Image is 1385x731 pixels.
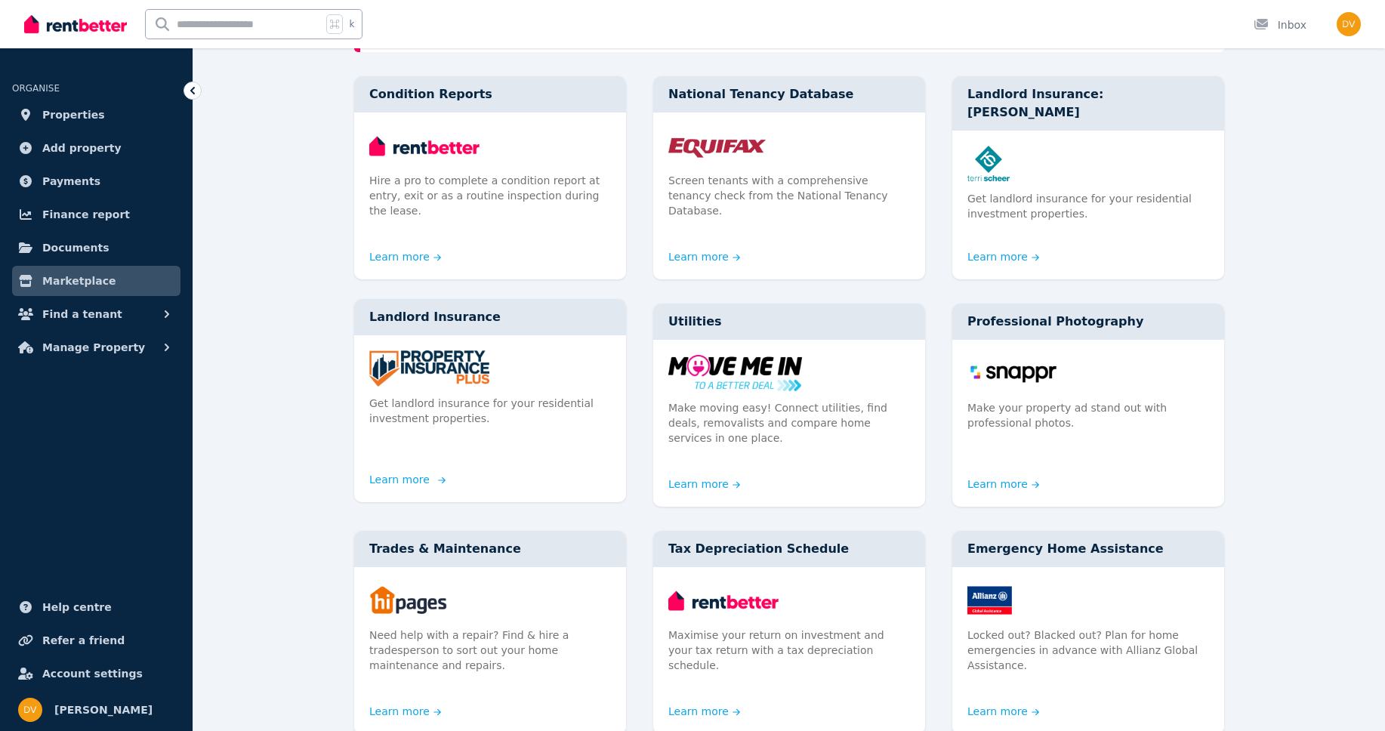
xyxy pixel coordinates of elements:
[12,299,180,329] button: Find a tenant
[12,100,180,130] a: Properties
[42,106,105,124] span: Properties
[12,199,180,230] a: Finance report
[354,76,626,113] div: Condition Reports
[369,173,611,218] p: Hire a pro to complete a condition report at entry, exit or as a routine inspection during the le...
[42,598,112,616] span: Help centre
[967,477,1040,492] a: Learn more
[12,133,180,163] a: Add property
[18,698,42,722] img: Dinesh Vaidhya
[354,299,626,335] div: Landlord Insurance
[12,659,180,689] a: Account settings
[653,76,925,113] div: National Tenancy Database
[668,704,741,719] a: Learn more
[42,665,143,683] span: Account settings
[668,582,910,618] img: Tax Depreciation Schedule
[668,355,910,391] img: Utilities
[967,355,1209,391] img: Professional Photography
[12,592,180,622] a: Help centre
[42,172,100,190] span: Payments
[952,531,1224,567] div: Emergency Home Assistance
[369,628,611,673] p: Need help with a repair? Find & hire a tradesperson to sort out your home maintenance and repairs.
[12,332,180,362] button: Manage Property
[967,146,1209,182] img: Landlord Insurance: Terri Scheer
[668,400,910,446] p: Make moving easy! Connect utilities, find deals, removalists and compare home services in one place.
[668,249,741,264] a: Learn more
[42,205,130,224] span: Finance report
[967,704,1040,719] a: Learn more
[967,191,1209,221] p: Get landlord insurance for your residential investment properties.
[1254,17,1306,32] div: Inbox
[653,531,925,567] div: Tax Depreciation Schedule
[668,128,910,164] img: National Tenancy Database
[967,582,1209,618] img: Emergency Home Assistance
[967,400,1209,430] p: Make your property ad stand out with professional photos.
[668,173,910,218] p: Screen tenants with a comprehensive tenancy check from the National Tenancy Database.
[24,13,127,35] img: RentBetter
[369,396,611,426] p: Get landlord insurance for your residential investment properties.
[54,701,153,719] span: [PERSON_NAME]
[42,139,122,157] span: Add property
[668,628,910,673] p: Maximise your return on investment and your tax return with a tax depreciation schedule.
[369,582,611,618] img: Trades & Maintenance
[967,628,1209,673] p: Locked out? Blacked out? Plan for home emergencies in advance with Allianz Global Assistance.
[12,233,180,263] a: Documents
[12,266,180,296] a: Marketplace
[1337,12,1361,36] img: Dinesh Vaidhya
[354,531,626,567] div: Trades & Maintenance
[42,272,116,290] span: Marketplace
[369,350,611,387] img: Landlord Insurance
[653,304,925,340] div: Utilities
[952,76,1224,131] div: Landlord Insurance: [PERSON_NAME]
[369,472,442,487] a: Learn more
[12,166,180,196] a: Payments
[369,704,442,719] a: Learn more
[42,305,122,323] span: Find a tenant
[12,625,180,655] a: Refer a friend
[42,338,145,356] span: Manage Property
[668,477,741,492] a: Learn more
[42,239,110,257] span: Documents
[369,249,442,264] a: Learn more
[967,249,1040,264] a: Learn more
[12,83,60,94] span: ORGANISE
[349,18,354,30] span: k
[42,631,125,649] span: Refer a friend
[952,304,1224,340] div: Professional Photography
[369,128,611,164] img: Condition Reports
